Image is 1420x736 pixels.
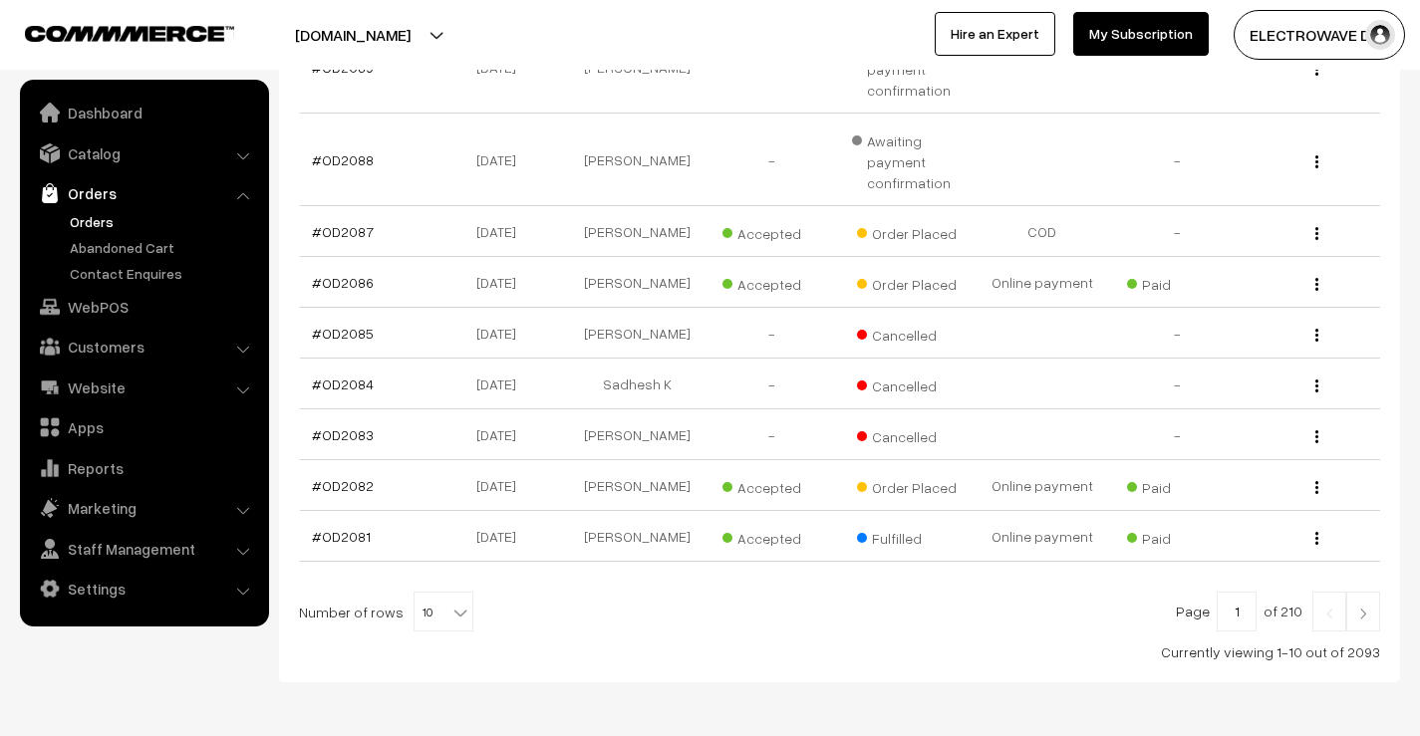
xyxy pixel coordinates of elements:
[25,490,262,526] a: Marketing
[312,528,371,545] a: #OD2081
[705,114,840,206] td: -
[722,218,822,244] span: Accepted
[1315,278,1318,291] img: Menu
[25,26,234,41] img: COMMMERCE
[1127,472,1227,498] span: Paid
[570,460,706,511] td: [PERSON_NAME]
[857,320,957,346] span: Cancelled
[434,114,570,206] td: [DATE]
[1320,608,1338,619] img: Left
[25,329,262,365] a: Customers
[1315,430,1318,443] img: Menu
[434,206,570,257] td: [DATE]
[299,641,1380,662] div: Currently viewing 1-10 out of 2093
[975,257,1110,308] td: Online payment
[722,523,822,549] span: Accepted
[975,511,1110,562] td: Online payment
[1264,603,1302,619] span: of 210
[857,269,957,295] span: Order Placed
[852,125,964,193] span: Awaiting payment confirmation
[312,477,374,494] a: #OD2082
[975,460,1110,511] td: Online payment
[1234,10,1405,60] button: ELECTROWAVE DE…
[857,218,957,244] span: Order Placed
[1110,308,1246,359] td: -
[225,10,480,60] button: [DOMAIN_NAME]
[25,571,262,607] a: Settings
[312,151,374,168] a: #OD2088
[25,409,262,445] a: Apps
[1110,206,1246,257] td: -
[1073,12,1209,56] a: My Subscription
[1127,523,1227,549] span: Paid
[434,359,570,409] td: [DATE]
[570,308,706,359] td: [PERSON_NAME]
[414,592,473,631] span: 10
[434,308,570,359] td: [DATE]
[570,409,706,460] td: [PERSON_NAME]
[312,274,374,291] a: #OD2086
[65,237,262,258] a: Abandoned Cart
[570,206,706,257] td: [PERSON_NAME]
[570,511,706,562] td: [PERSON_NAME]
[570,257,706,308] td: [PERSON_NAME]
[25,450,262,486] a: Reports
[722,269,822,295] span: Accepted
[434,409,570,460] td: [DATE]
[65,263,262,284] a: Contact Enquires
[1110,114,1246,206] td: -
[722,472,822,498] span: Accepted
[705,308,840,359] td: -
[25,289,262,325] a: WebPOS
[570,359,706,409] td: Sadhesh K
[570,114,706,206] td: [PERSON_NAME]
[1354,608,1372,619] img: Right
[1315,329,1318,342] img: Menu
[25,135,262,171] a: Catalog
[25,20,199,44] a: COMMMERCE
[312,325,374,342] a: #OD2085
[1365,20,1395,50] img: user
[1110,359,1246,409] td: -
[935,12,1055,56] a: Hire an Expert
[705,409,840,460] td: -
[705,359,840,409] td: -
[434,257,570,308] td: [DATE]
[1315,481,1318,494] img: Menu
[312,223,374,240] a: #OD2087
[857,370,957,396] span: Cancelled
[1127,269,1227,295] span: Paid
[25,369,262,405] a: Website
[312,426,374,443] a: #OD2083
[1315,532,1318,545] img: Menu
[65,211,262,232] a: Orders
[434,511,570,562] td: [DATE]
[857,523,957,549] span: Fulfilled
[299,602,404,622] span: Number of rows
[25,95,262,130] a: Dashboard
[312,375,374,392] a: #OD2084
[857,421,957,447] span: Cancelled
[25,531,262,567] a: Staff Management
[415,593,472,632] span: 10
[1315,379,1318,392] img: Menu
[1315,155,1318,168] img: Menu
[312,59,374,76] a: #OD2089
[1315,227,1318,240] img: Menu
[975,206,1110,257] td: COD
[434,460,570,511] td: [DATE]
[857,472,957,498] span: Order Placed
[1110,409,1246,460] td: -
[25,175,262,211] a: Orders
[1176,603,1210,619] span: Page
